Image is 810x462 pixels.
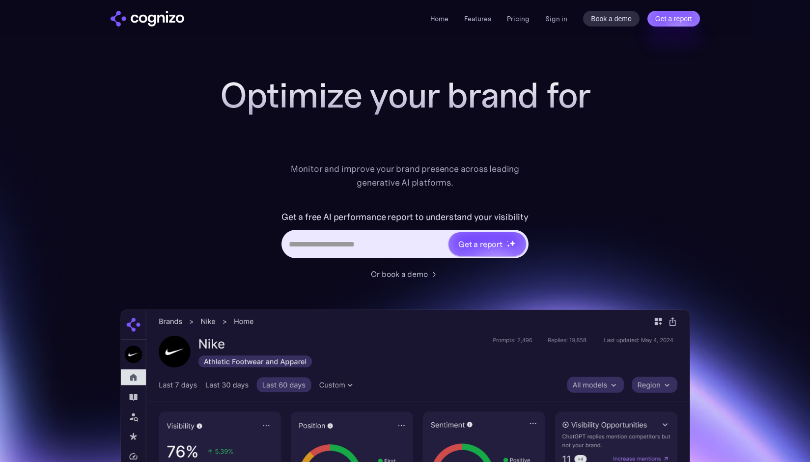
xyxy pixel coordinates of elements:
a: Features [464,14,491,23]
a: Sign in [545,13,567,25]
a: home [111,11,184,27]
div: Or book a demo [371,268,428,280]
img: star [507,244,510,247]
div: Monitor and improve your brand presence across leading generative AI platforms. [284,162,526,190]
img: star [507,241,508,242]
a: Or book a demo [371,268,440,280]
h1: Optimize your brand for [209,76,602,115]
a: Get a report [647,11,700,27]
a: Pricing [507,14,530,23]
img: cognizo logo [111,11,184,27]
label: Get a free AI performance report to understand your visibility [281,209,529,225]
a: Get a reportstarstarstar [447,231,527,257]
div: Get a report [458,238,503,250]
a: Book a demo [583,11,640,27]
form: Hero URL Input Form [281,209,529,263]
img: star [509,240,516,246]
a: Home [430,14,448,23]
